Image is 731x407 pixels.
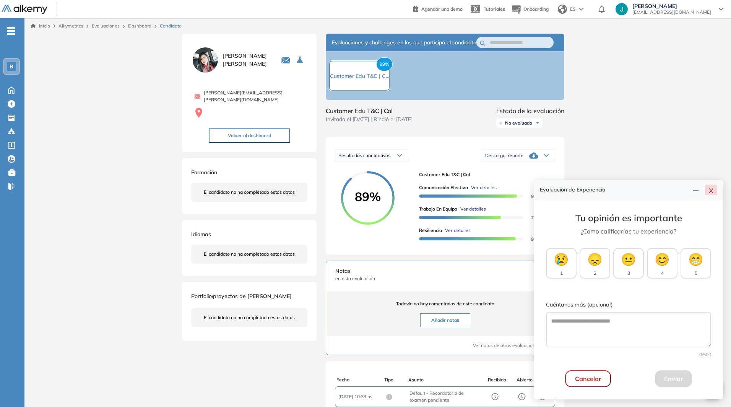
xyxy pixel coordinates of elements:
[632,3,711,9] span: [PERSON_NAME]
[681,248,711,279] button: 😁5
[565,370,611,387] button: Cancelar
[419,184,468,191] span: Comunicación Efectiva
[661,270,664,277] span: 4
[546,248,577,279] button: 😢1
[655,250,670,268] span: 😊
[580,248,610,279] button: 😞2
[209,128,290,143] button: Volver al dashboard
[560,270,563,277] span: 1
[505,120,532,126] span: No evaluado
[546,212,711,224] h3: Tu opinión es importante
[335,300,555,307] span: Todavía no hay comentarios de este candidato
[336,376,384,383] div: Fecha
[223,52,272,68] span: [PERSON_NAME] [PERSON_NAME]
[7,30,15,32] i: -
[708,188,714,194] span: close
[512,376,537,383] div: Abierto
[191,231,211,238] span: Idiomas
[511,1,549,18] button: Onboarding
[558,5,567,14] img: world
[471,184,497,191] span: Ver detalles
[421,6,463,12] span: Agendar una demo
[204,189,295,196] span: El candidato no ha completado estos datos
[413,4,463,13] a: Agendar una demo
[688,250,703,268] span: 😁
[540,186,690,193] h4: Evaluación de Experiencia
[546,227,711,236] p: ¿Cómo calificarías tu experiencia?
[330,73,389,79] span: Customer Edu T&C | C...
[326,115,413,123] span: Invitado el [DATE] | Rindió el [DATE]
[647,248,677,279] button: 😊4
[419,206,457,212] span: Trabajo en Equipo
[484,6,505,12] span: Tutoriales
[204,251,295,258] span: El candidato no ha completado estos datos
[570,6,576,13] span: ES
[191,169,217,176] span: Formación
[376,57,393,71] span: 89%
[535,121,540,125] img: Ícono de flecha
[621,250,636,268] span: 😐
[408,376,480,383] div: Asunto
[482,376,512,383] div: Recibido
[31,23,50,29] a: Inicio
[522,236,542,242] span: 93 %
[523,6,549,12] span: Onboarding
[705,185,717,195] button: close
[613,248,644,279] button: 😐3
[160,23,182,29] span: Candidato
[58,23,83,29] span: Alkymetrics
[522,215,546,221] span: 78.6 %
[335,275,555,282] span: en esta evaluación
[693,188,699,194] span: line
[473,342,540,349] span: Ver notas de otras evaluaciones
[445,227,471,234] span: Ver detalles
[485,152,523,159] span: Descargar reporte
[335,267,555,275] span: Notas
[384,376,408,383] div: Tipo
[409,390,481,404] span: Default - Recordatorio de examen pendiente
[420,313,470,327] button: Añadir notas
[341,190,395,203] span: 89%
[10,63,13,70] span: B
[496,106,564,115] span: Estado de la evaluación
[690,185,702,195] button: line
[457,206,486,212] button: Ver detalles
[627,270,630,277] span: 3
[468,184,497,191] button: Ver detalles
[204,89,307,103] span: [PERSON_NAME][EMAIL_ADDRESS][PERSON_NAME][DOMAIN_NAME]
[554,250,569,268] span: 😢
[695,270,697,277] span: 5
[2,5,47,15] img: Logo
[326,106,413,115] span: Customer Edu T&C | Col
[587,250,603,268] span: 😞
[338,393,386,400] span: [DATE] 10:33 hs
[655,370,692,387] button: Enviar
[191,46,219,74] img: PROFILE_MENU_LOGO_USER
[632,9,711,15] span: [EMAIL_ADDRESS][DOMAIN_NAME]
[191,293,292,300] span: Portfolio/proyectos de [PERSON_NAME]
[204,314,295,321] span: El candidato no ha completado estos datos
[332,39,476,47] span: Evaluaciones y challenges en los que participó el candidato
[419,171,549,178] span: Customer Edu T&C | Col
[579,8,583,11] img: arrow
[419,227,442,234] span: Resiliencia
[522,193,542,199] span: 94 %
[128,23,151,29] a: Dashboard
[546,351,711,358] div: 0 /500
[92,23,120,29] a: Evaluaciones
[546,301,711,309] label: Cuéntanos más (opcional)
[442,227,471,234] button: Ver detalles
[294,53,307,67] button: Seleccione la evaluación activa
[338,152,390,158] span: Resultados cuantitativos
[460,206,486,212] span: Ver detalles
[594,270,596,277] span: 2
